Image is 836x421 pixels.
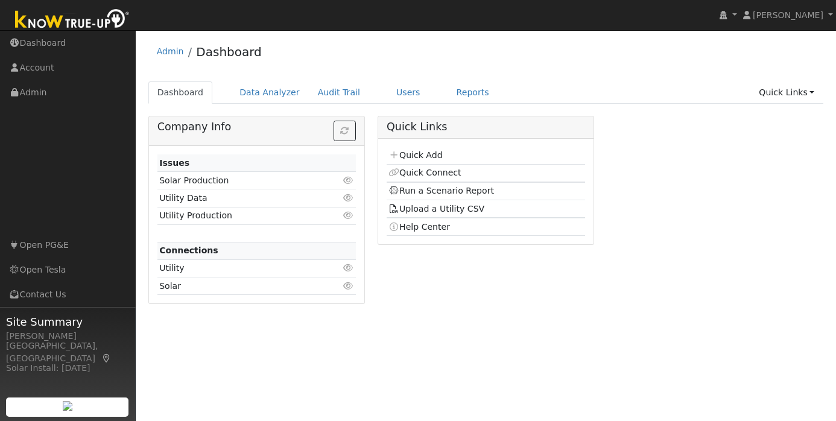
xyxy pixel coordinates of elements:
i: Click to view [343,282,354,290]
a: Upload a Utility CSV [388,204,484,214]
a: Data Analyzer [230,81,309,104]
a: Users [387,81,429,104]
img: Know True-Up [9,7,136,34]
a: Reports [448,81,498,104]
a: Map [101,353,112,363]
a: Dashboard [148,81,213,104]
a: Audit Trail [309,81,369,104]
a: Run a Scenario Report [388,186,494,195]
i: Click to view [343,264,354,272]
td: Utility Data [157,189,324,207]
a: Quick Connect [388,168,461,177]
td: Utility [157,259,324,277]
div: Solar Install: [DATE] [6,362,129,375]
i: Click to view [343,194,354,202]
strong: Connections [159,245,218,255]
a: Dashboard [196,45,262,59]
td: Solar [157,277,324,295]
i: Click to view [343,211,354,220]
a: Help Center [388,222,450,232]
a: Quick Links [750,81,823,104]
td: Utility Production [157,207,324,224]
strong: Issues [159,158,189,168]
a: Quick Add [388,150,442,160]
h5: Company Info [157,121,356,133]
span: [PERSON_NAME] [753,10,823,20]
i: Click to view [343,176,354,185]
div: [GEOGRAPHIC_DATA], [GEOGRAPHIC_DATA] [6,340,129,365]
img: retrieve [63,401,72,411]
h5: Quick Links [387,121,585,133]
td: Solar Production [157,172,324,189]
a: Admin [157,46,184,56]
span: Site Summary [6,314,129,330]
div: [PERSON_NAME] [6,330,129,343]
